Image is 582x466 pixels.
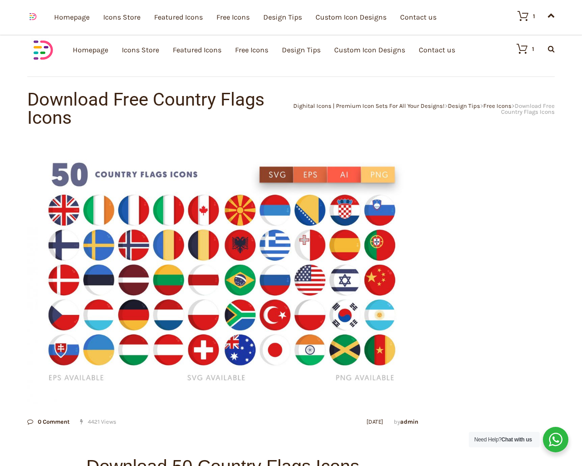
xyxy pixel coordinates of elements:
a: Free Icons [483,102,512,109]
div: 1 [533,13,535,19]
div: > > > [291,103,555,115]
img: Download Country Flags Icons [27,143,418,404]
a: 1 [508,10,535,21]
div: 1 [532,46,534,52]
a: Design Tips [448,102,480,109]
h1: Download Free Country Flags Icons [27,91,291,127]
span: by [394,418,418,425]
div: 4421 Views [27,419,116,425]
strong: Chat with us [502,436,532,443]
a: 1 [507,43,534,54]
a: [DATE] [366,418,383,425]
a: admin [400,418,418,425]
a: 0 Comment [27,418,70,425]
span: Download Free Country Flags Icons [501,102,555,115]
span: Need Help? [474,436,532,443]
a: Dighital Icons | Premium Icon Sets For All Your Designs! [293,102,445,109]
